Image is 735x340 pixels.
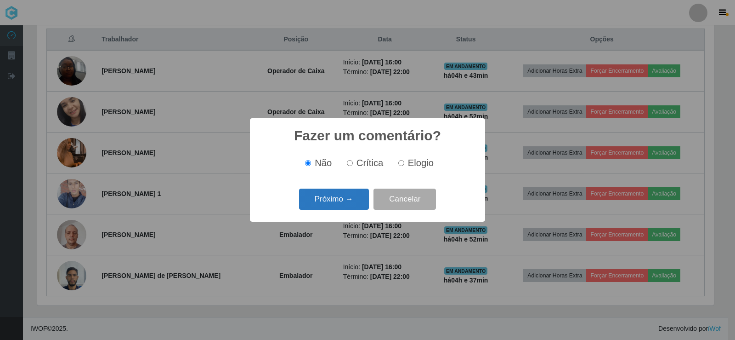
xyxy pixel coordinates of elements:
button: Cancelar [373,189,436,210]
span: Crítica [356,158,384,168]
span: Não [315,158,332,168]
h2: Fazer um comentário? [294,127,441,144]
input: Crítica [347,160,353,166]
span: Elogio [408,158,434,168]
input: Não [305,160,311,166]
button: Próximo → [299,189,369,210]
input: Elogio [398,160,404,166]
